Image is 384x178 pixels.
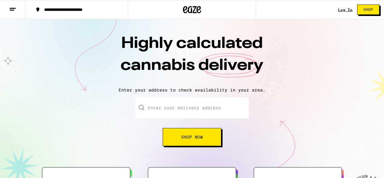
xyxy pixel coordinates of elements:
[6,88,378,92] p: Enter your address to check availability in your area.
[135,97,249,118] input: Enter your delivery address
[163,128,221,146] button: Shop Now
[357,5,379,15] button: Shop
[86,33,298,83] h1: Highly calculated cannabis delivery
[181,135,203,139] span: Shop Now
[363,8,373,11] span: Shop
[353,5,384,15] a: Shop
[338,8,353,12] a: Log In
